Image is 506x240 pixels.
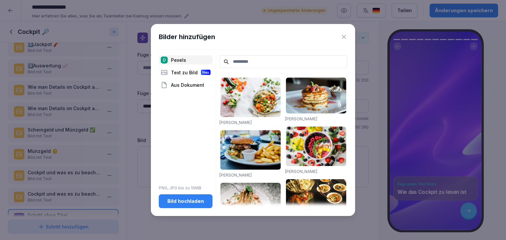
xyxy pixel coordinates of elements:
div: Neu [201,70,211,75]
div: Text zu Bild [159,68,212,77]
img: pexels-photo-1640777.jpeg [220,78,281,117]
h1: Bilder hinzufügen [159,32,215,42]
img: pexels-photo-70497.jpeg [220,130,281,170]
img: pexels-photo-1099680.jpeg [286,127,346,166]
img: pexels-photo-1279330.jpeg [220,183,281,222]
div: Aus Dokument [159,80,212,89]
div: Pexels [159,55,212,64]
a: [PERSON_NAME] [219,173,252,178]
img: pexels-photo-958545.jpeg [286,179,346,212]
img: pexels.png [161,57,168,63]
a: [PERSON_NAME] [219,120,252,125]
img: pexels-photo-376464.jpeg [286,78,346,113]
p: PNG, JPG bis zu 10MB [159,185,212,191]
a: [PERSON_NAME] [285,116,317,121]
a: [PERSON_NAME] [285,169,317,174]
div: Bild hochladen [164,198,207,205]
button: Bild hochladen [159,194,212,208]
